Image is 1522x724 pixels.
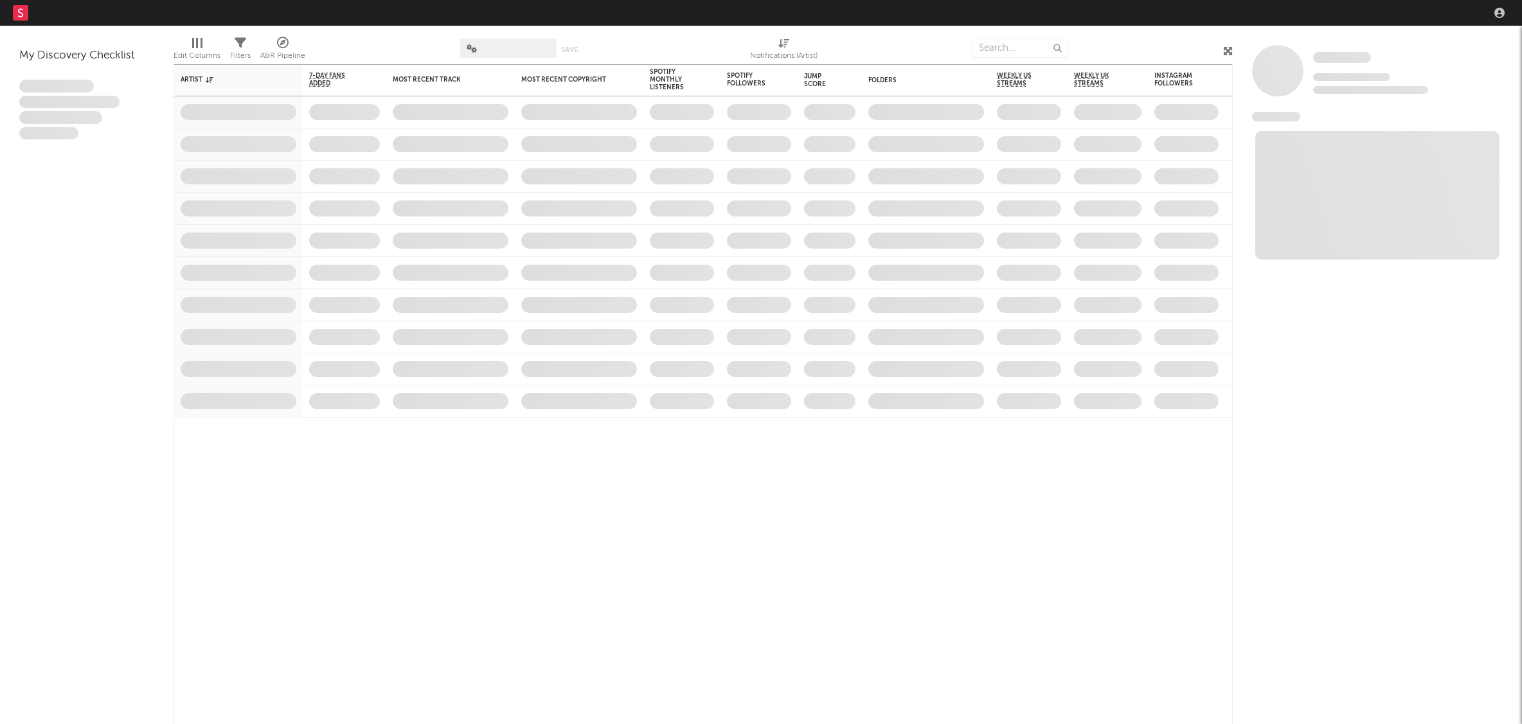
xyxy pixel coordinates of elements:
[19,127,78,140] span: Aliquam viverra
[1313,51,1371,64] a: Some Artist
[750,48,818,64] div: Notifications (Artist)
[181,76,277,84] div: Artist
[804,73,836,88] div: Jump Score
[727,72,772,87] div: Spotify Followers
[1074,72,1122,87] span: Weekly UK Streams
[260,32,305,69] div: A&R Pipeline
[1252,112,1300,121] span: News Feed
[1313,86,1428,94] span: 0 fans last week
[260,48,305,64] div: A&R Pipeline
[19,96,120,109] span: Integer aliquet in purus et
[561,46,578,53] button: Save
[230,48,251,64] div: Filters
[174,32,220,69] div: Edit Columns
[309,72,361,87] span: 7-Day Fans Added
[1313,52,1371,63] span: Some Artist
[868,76,965,84] div: Folders
[19,80,94,93] span: Lorem ipsum dolor
[19,111,102,124] span: Praesent ac interdum
[1313,73,1390,81] span: Tracking Since: [DATE]
[750,32,818,69] div: Notifications (Artist)
[1154,72,1199,87] div: Instagram Followers
[19,48,154,64] div: My Discovery Checklist
[393,76,489,84] div: Most Recent Track
[997,72,1042,87] span: Weekly US Streams
[230,32,251,69] div: Filters
[521,76,618,84] div: Most Recent Copyright
[650,68,695,91] div: Spotify Monthly Listeners
[174,48,220,64] div: Edit Columns
[972,39,1068,58] input: Search...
